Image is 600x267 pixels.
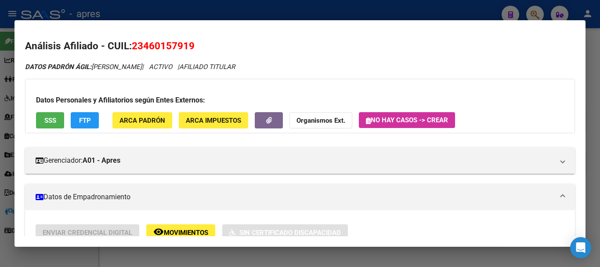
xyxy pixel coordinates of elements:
strong: DATOS PADRÓN ÁGIL: [25,63,91,71]
span: ARCA Padrón [119,117,165,124]
h3: Datos Personales y Afiliatorios según Entes Externos: [36,95,564,106]
span: No hay casos -> Crear [366,116,448,124]
mat-icon: remove_red_eye [153,227,164,237]
button: Enviar Credencial Digital [36,224,139,241]
span: 23460157919 [132,40,195,51]
button: Organismos Ext. [289,112,352,128]
button: Sin Certificado Discapacidad [222,224,348,241]
span: AFILIADO TITULAR [179,63,235,71]
span: Enviar Credencial Digital [43,229,132,237]
button: No hay casos -> Crear [359,112,455,128]
span: SSS [44,117,56,124]
button: ARCA Padrón [112,112,172,128]
mat-panel-title: Gerenciador: [36,155,554,166]
button: Movimientos [146,224,215,241]
button: ARCA Impuestos [179,112,248,128]
button: FTP [71,112,99,128]
mat-expansion-panel-header: Datos de Empadronamiento [25,184,575,210]
span: [PERSON_NAME] [25,63,142,71]
i: | ACTIVO | [25,63,235,71]
span: Sin Certificado Discapacidad [239,229,341,237]
mat-panel-title: Datos de Empadronamiento [36,192,554,202]
button: SSS [36,112,64,128]
mat-expansion-panel-header: Gerenciador:A01 - Apres [25,147,575,174]
span: FTP [79,117,91,124]
strong: Organismos Ext. [296,117,345,124]
strong: A01 - Apres [83,155,120,166]
h2: Análisis Afiliado - CUIL: [25,39,575,54]
span: ARCA Impuestos [186,117,241,124]
span: Movimientos [164,229,208,237]
div: Open Intercom Messenger [570,237,591,258]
